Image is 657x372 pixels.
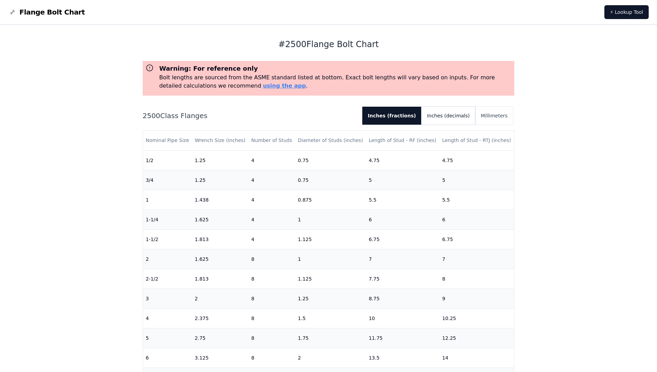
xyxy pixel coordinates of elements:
td: 5.5 [366,190,440,210]
td: 8.75 [366,289,440,308]
a: using the app [263,82,306,89]
td: 1.625 [192,249,248,269]
td: 3.125 [192,348,248,367]
th: Number of Studs [248,131,295,150]
button: Millimeters [475,107,513,125]
a: ⚡ Lookup Tool [604,5,649,19]
td: 8 [248,348,295,367]
td: 2-1/2 [143,269,192,289]
td: 6 [366,210,440,229]
td: 1.813 [192,269,248,289]
td: 4.75 [366,150,440,170]
td: 4 [248,150,295,170]
td: 2 [192,289,248,308]
td: 13.5 [366,348,440,367]
td: 9 [440,289,514,308]
td: 1.438 [192,190,248,210]
td: 1-1/2 [143,229,192,249]
td: 4 [248,229,295,249]
a: Flange Bolt Chart LogoFlange Bolt Chart [8,7,85,17]
td: 4 [143,308,192,328]
td: 8 [248,249,295,269]
button: Inches (fractions) [362,107,421,125]
td: 1.125 [295,269,366,289]
td: 7 [440,249,514,269]
th: Nominal Pipe Size [143,131,192,150]
td: 14 [440,348,514,367]
td: 2 [143,249,192,269]
img: Flange Bolt Chart Logo [8,8,17,16]
td: 0.875 [295,190,366,210]
td: 1 [295,210,366,229]
td: 1.25 [295,289,366,308]
td: 5.5 [440,190,514,210]
h3: Warning: For reference only [159,64,512,73]
td: 1 [143,190,192,210]
th: Length of Stud - RTJ (inches) [440,131,514,150]
td: 5 [143,328,192,348]
th: Diameter of Studs (inches) [295,131,366,150]
p: Bolt lengths are sourced from the ASME standard listed at bottom. Exact bolt lengths will vary ba... [159,73,512,90]
h1: # 2500 Flange Bolt Chart [143,39,515,50]
td: 1.125 [295,229,366,249]
td: 1.25 [192,170,248,190]
td: 1.5 [295,308,366,328]
td: 5 [440,170,514,190]
td: 1.625 [192,210,248,229]
td: 10.25 [440,308,514,328]
td: 3 [143,289,192,308]
td: 0.75 [295,150,366,170]
td: 1.813 [192,229,248,249]
td: 6 [440,210,514,229]
td: 8 [440,269,514,289]
td: 1-1/4 [143,210,192,229]
th: Wrench Size (inches) [192,131,248,150]
td: 2.75 [192,328,248,348]
td: 7.75 [366,269,440,289]
td: 1.25 [192,150,248,170]
td: 6 [143,348,192,367]
td: 1.75 [295,328,366,348]
td: 4 [248,170,295,190]
td: 8 [248,308,295,328]
td: 5 [366,170,440,190]
span: Flange Bolt Chart [19,7,85,17]
td: 8 [248,269,295,289]
td: 8 [248,328,295,348]
td: 4 [248,190,295,210]
td: 0.75 [295,170,366,190]
h2: 2500 Class Flanges [143,111,357,121]
td: 1 [295,249,366,269]
button: Inches (decimals) [421,107,475,125]
td: 7 [366,249,440,269]
td: 6.75 [440,229,514,249]
td: 4 [248,210,295,229]
td: 2 [295,348,366,367]
td: 12.25 [440,328,514,348]
td: 1/2 [143,150,192,170]
td: 10 [366,308,440,328]
th: Length of Stud - RF (inches) [366,131,440,150]
td: 11.75 [366,328,440,348]
td: 6.75 [366,229,440,249]
td: 2.375 [192,308,248,328]
td: 3/4 [143,170,192,190]
td: 4.75 [440,150,514,170]
td: 8 [248,289,295,308]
